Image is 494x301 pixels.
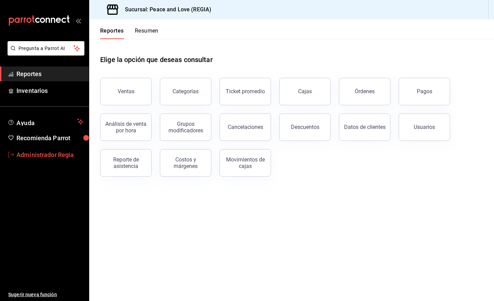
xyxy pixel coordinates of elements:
[298,88,312,95] div: Cajas
[279,78,331,105] button: Cajas
[5,50,84,57] a: Pregunta a Parrot AI
[414,124,435,130] div: Usuarios
[119,5,211,14] h3: Sucursal: Peace and Love (REGIA)
[16,86,83,95] span: Inventarios
[344,124,386,130] div: Datos de clientes
[19,45,74,52] span: Pregunta a Parrot AI
[118,88,134,95] div: Ventas
[160,113,211,141] button: Grupos modificadores
[75,18,81,23] button: open_drawer_menu
[100,27,124,39] button: Reportes
[224,156,267,169] div: Movimientos de cajas
[16,69,83,79] span: Reportes
[100,149,152,177] button: Reporte de asistencia
[16,133,83,143] span: Recomienda Parrot
[399,78,450,105] button: Pagos
[220,78,271,105] button: Ticket promedio
[173,88,199,95] div: Categorías
[100,55,213,65] h1: Elige la opción que deseas consultar
[16,118,74,126] span: Ayuda
[355,88,375,95] div: Órdenes
[135,27,158,39] button: Resumen
[417,88,432,95] div: Pagos
[339,78,390,105] button: Órdenes
[8,291,83,298] span: Sugerir nueva función
[279,113,331,141] button: Descuentos
[105,121,147,134] div: Análisis de venta por hora
[160,149,211,177] button: Costos y márgenes
[228,124,263,130] div: Cancelaciones
[160,78,211,105] button: Categorías
[100,78,152,105] button: Ventas
[100,27,158,39] div: navigation tabs
[220,149,271,177] button: Movimientos de cajas
[291,124,319,130] div: Descuentos
[164,156,207,169] div: Costos y márgenes
[16,150,83,159] span: Administrador Regia
[105,156,147,169] div: Reporte de asistencia
[164,121,207,134] div: Grupos modificadores
[399,113,450,141] button: Usuarios
[8,41,84,56] button: Pregunta a Parrot AI
[226,88,265,95] div: Ticket promedio
[339,113,390,141] button: Datos de clientes
[100,113,152,141] button: Análisis de venta por hora
[220,113,271,141] button: Cancelaciones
